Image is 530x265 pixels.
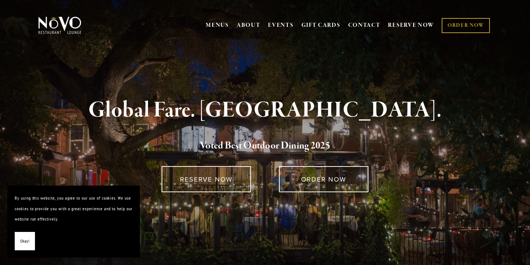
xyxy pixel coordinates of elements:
section: Cookie banner [7,186,140,258]
img: Novo Restaurant &amp; Lounge [37,16,83,35]
a: GIFT CARDS [301,18,340,32]
a: CONTACT [348,18,381,32]
a: RESERVE NOW [162,166,251,192]
a: EVENTS [268,22,293,29]
a: MENUS [206,22,229,29]
p: By using this website, you agree to our use of cookies. We use cookies to provide you with a grea... [15,193,132,225]
a: Voted Best Outdoor Dining 202 [200,139,325,153]
a: RESERVE NOW [388,18,434,32]
button: Okay! [15,232,35,251]
span: Okay! [20,236,29,247]
a: ORDER NOW [442,18,490,33]
h2: 5 [50,138,480,154]
a: ORDER NOW [279,166,368,192]
strong: Global Fare. [GEOGRAPHIC_DATA]. [88,96,441,124]
a: ABOUT [237,22,261,29]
